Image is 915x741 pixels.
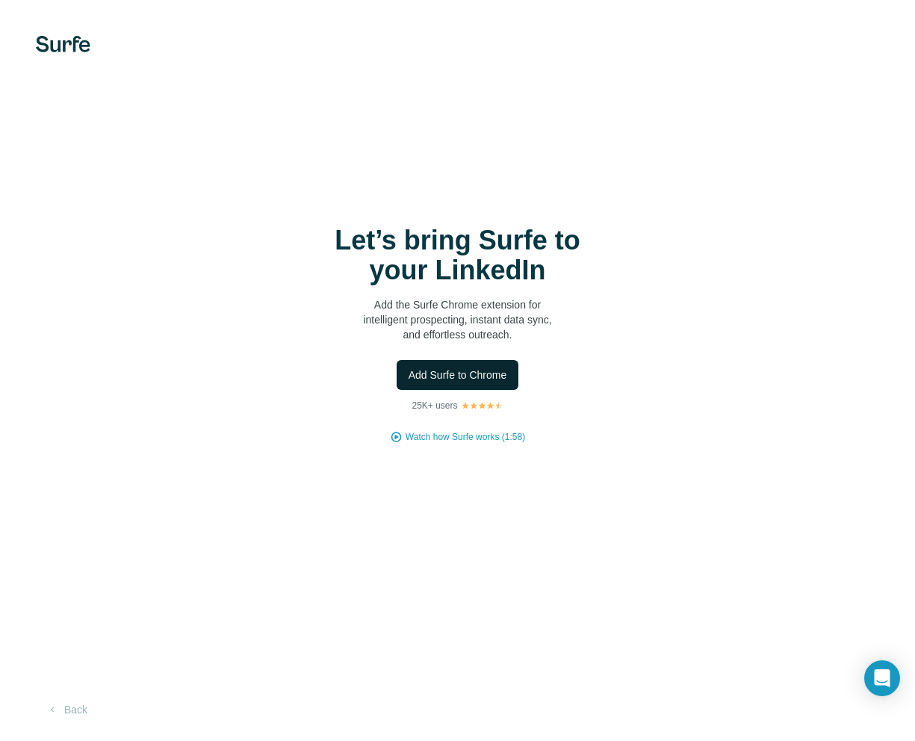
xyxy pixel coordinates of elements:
h1: Let’s bring Surfe to your LinkedIn [308,226,607,285]
img: Surfe's logo [36,36,90,52]
img: Rating Stars [461,401,503,410]
span: Add Surfe to Chrome [409,368,507,382]
p: 25K+ users [412,399,457,412]
div: Open Intercom Messenger [864,660,900,696]
button: Back [36,696,98,723]
button: Add Surfe to Chrome [397,360,519,390]
button: Watch how Surfe works (1:58) [406,430,525,444]
p: Add the Surfe Chrome extension for intelligent prospecting, instant data sync, and effortless out... [308,297,607,342]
